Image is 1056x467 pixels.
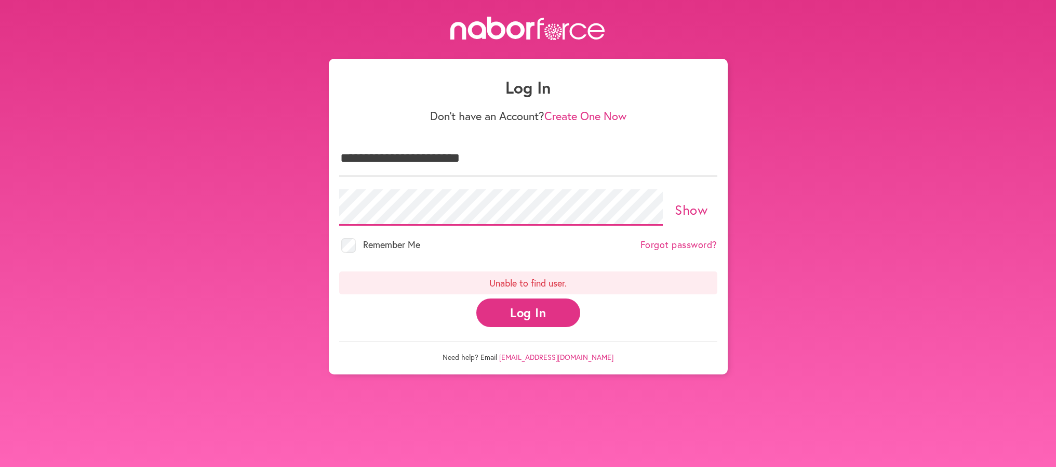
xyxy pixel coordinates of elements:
[544,108,626,123] a: Create One Now
[339,271,717,294] p: Unable to find user.
[675,201,707,218] a: Show
[339,341,717,362] p: Need help? Email
[339,77,717,97] h1: Log In
[339,109,717,123] p: Don't have an Account?
[363,238,420,251] span: Remember Me
[476,299,580,327] button: Log In
[499,352,613,362] a: [EMAIL_ADDRESS][DOMAIN_NAME]
[640,239,717,251] a: Forgot password?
